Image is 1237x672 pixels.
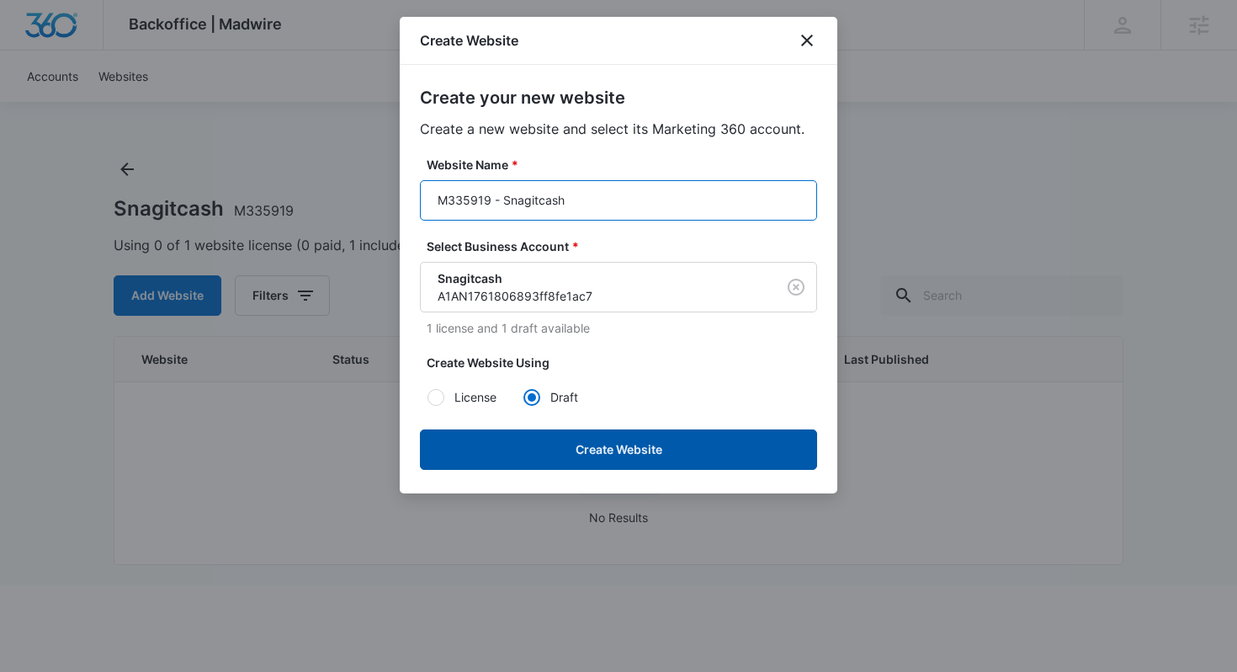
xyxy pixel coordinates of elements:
[438,269,752,287] p: Snagitcash
[427,354,824,371] label: Create Website Using
[783,274,810,301] button: Clear
[420,429,817,470] button: Create Website
[523,388,618,406] label: Draft
[420,30,518,51] h1: Create Website
[420,85,817,110] h2: Create your new website
[427,388,523,406] label: License
[427,319,817,337] p: 1 license and 1 draft available
[427,156,824,173] label: Website Name
[797,30,817,51] button: close
[420,119,817,139] p: Create a new website and select its Marketing 360 account.
[427,237,824,255] label: Select Business Account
